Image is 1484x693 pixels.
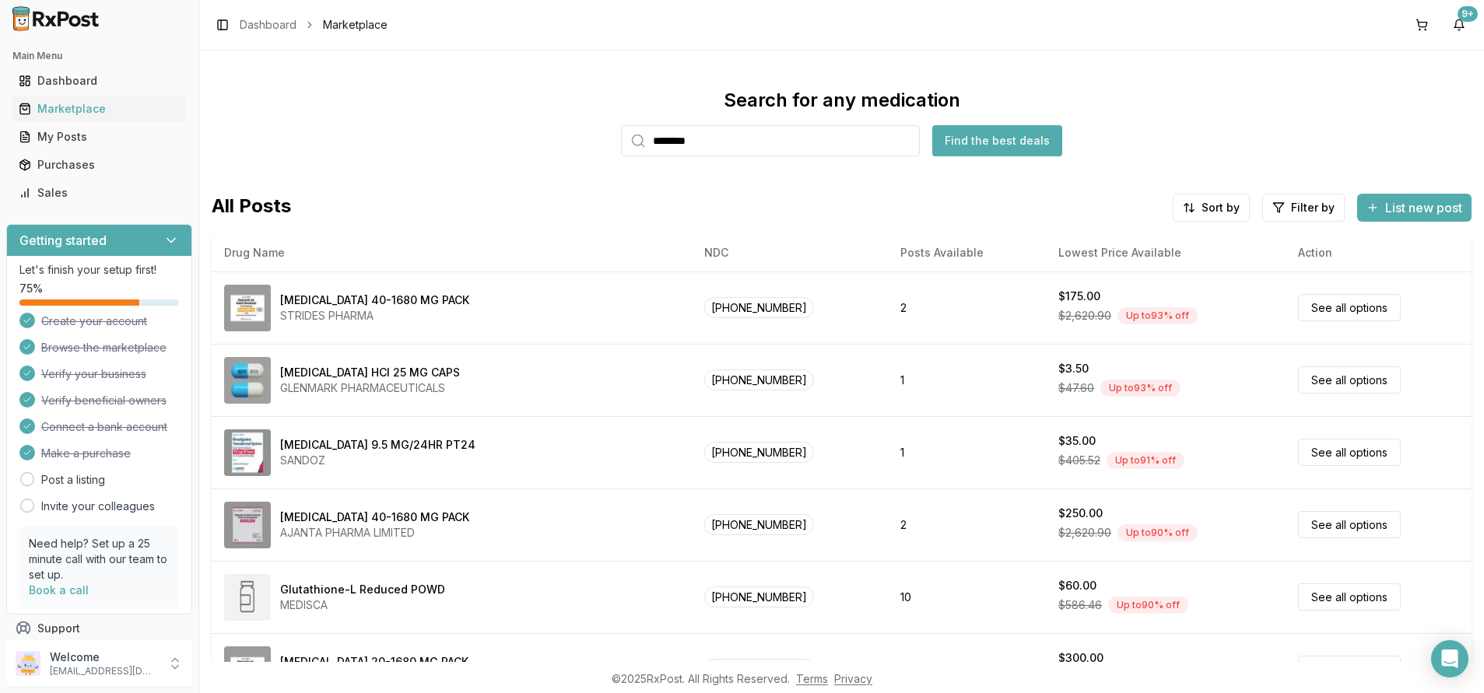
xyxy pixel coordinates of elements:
span: Create your account [41,313,147,329]
a: See all options [1298,511,1401,538]
a: See all options [1298,583,1401,611]
p: Let's finish your setup first! [19,262,179,278]
p: [EMAIL_ADDRESS][DOMAIN_NAME] [50,665,158,677]
span: Make a purchase [41,446,131,461]
div: Up to 93 % off [1100,380,1181,397]
a: Book a call [29,583,89,597]
a: Invite your colleagues [41,499,155,514]
img: RxPost Logo [6,6,106,31]
div: Up to 90 % off [1117,524,1198,541]
a: Post a listing [41,472,105,488]
h2: Main Menu [12,50,186,62]
span: Browse the marketplace [41,340,167,355]
div: $250.00 [1058,506,1103,521]
a: Dashboard [12,67,186,95]
div: Search for any medication [724,88,960,113]
a: Marketplace [12,95,186,123]
a: See all options [1298,439,1401,466]
span: All Posts [212,194,291,222]
div: [MEDICAL_DATA] 40-1680 MG PACK [280,292,469,308]
span: List new post [1385,198,1462,217]
div: STRIDES PHARMA [280,308,469,324]
button: My Posts [6,124,192,149]
th: Posts Available [888,234,1046,271]
div: [MEDICAL_DATA] 20-1680 MG PACK [280,654,468,670]
div: Dashboard [19,73,180,89]
a: Dashboard [240,17,296,33]
a: List new post [1357,201,1472,217]
div: Open Intercom Messenger [1431,640,1468,677]
div: $3.50 [1058,361,1089,376]
h3: Getting started [19,231,107,250]
span: [PHONE_NUMBER] [704,659,814,680]
a: See all options [1298,656,1401,683]
div: $35.00 [1058,433,1096,449]
button: Find the best deals [932,125,1062,156]
td: 10 [888,561,1046,633]
span: [PHONE_NUMBER] [704,586,814,607]
span: [PHONE_NUMBER] [704,514,814,535]
a: My Posts [12,123,186,151]
div: Sales [19,185,180,201]
td: 1 [888,344,1046,416]
th: Lowest Price Available [1046,234,1286,271]
button: Sort by [1173,194,1250,222]
div: Glutathione-L Reduced POWD [280,582,445,597]
img: Rivastigmine 9.5 MG/24HR PT24 [224,429,271,476]
div: Up to 93 % off [1117,307,1198,324]
div: [MEDICAL_DATA] 9.5 MG/24HR PT24 [280,437,475,453]
button: Support [6,614,192,642]
span: [PHONE_NUMBER] [704,442,814,463]
div: Marketplace [19,101,180,117]
button: List new post [1357,194,1472,222]
button: Dashboard [6,68,192,93]
img: Glutathione-L Reduced POWD [224,574,271,621]
img: User avatar [16,651,40,676]
div: [MEDICAL_DATA] 40-1680 MG PACK [280,509,469,525]
span: $47.60 [1058,380,1094,396]
a: Terms [796,672,828,685]
button: Sales [6,180,192,205]
th: Drug Name [212,234,692,271]
button: Purchases [6,152,192,177]
div: AJANTA PHARMA LIMITED [280,525,469,541]
div: $175.00 [1058,289,1100,304]
td: 2 [888,488,1046,561]
p: Welcome [50,649,158,665]
span: Marketplace [323,17,388,33]
div: GLENMARK PHARMACEUTICALS [280,380,460,396]
span: [PHONE_NUMBER] [704,369,814,390]
nav: breadcrumb [240,17,388,33]
a: See all options [1298,294,1401,321]
button: Marketplace [6,96,192,121]
span: $2,620.90 [1058,525,1111,541]
img: Atomoxetine HCl 25 MG CAPS [224,357,271,404]
td: 1 [888,416,1046,488]
span: Verify beneficial owners [41,393,167,408]
div: My Posts [19,129,180,145]
div: $60.00 [1058,578,1096,593]
p: Need help? Set up a 25 minute call with our team to set up. [29,536,170,583]
div: Up to 91 % off [1107,452,1184,469]
div: SANDOZ [280,453,475,468]
a: Sales [12,179,186,207]
th: NDC [692,234,888,271]
div: 9+ [1458,6,1478,22]
a: Purchases [12,151,186,179]
span: $586.46 [1058,597,1102,613]
div: [MEDICAL_DATA] HCl 25 MG CAPS [280,365,460,380]
span: Sort by [1202,200,1240,215]
div: MEDISCA [280,597,445,613]
th: Action [1286,234,1472,271]
span: Filter by [1291,200,1335,215]
span: Verify your business [41,366,146,382]
span: [PHONE_NUMBER] [704,297,814,318]
img: Omeprazole-Sodium Bicarbonate 40-1680 MG PACK [224,285,271,331]
img: Omeprazole-Sodium Bicarbonate 20-1680 MG PACK [224,646,271,693]
div: $300.00 [1058,650,1103,666]
a: See all options [1298,366,1401,394]
span: Connect a bank account [41,419,167,435]
div: Up to 90 % off [1108,597,1188,614]
button: Filter by [1262,194,1345,222]
span: $2,620.90 [1058,308,1111,324]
